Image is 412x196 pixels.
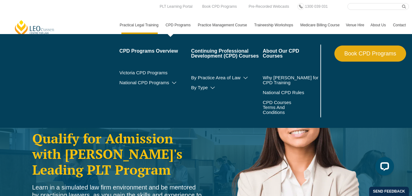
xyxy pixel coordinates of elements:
[162,16,195,34] a: CPD Programs
[263,90,319,95] a: National CPD Rules
[334,46,406,62] a: Book CPD Programs
[158,3,194,10] a: PLT Learning Portal
[263,100,303,115] a: CPD Courses Terms And Conditions
[263,49,319,59] a: About Our CPD Courses
[370,155,396,181] iframe: LiveChat chat widget
[120,70,191,75] a: Victoria CPD Programs
[390,16,409,34] a: Contact
[120,80,191,85] a: National CPD Programs
[14,20,55,37] a: [PERSON_NAME] Centre for Law
[120,49,191,54] a: CPD Programs Overview
[191,49,263,59] a: Continuing Professional Development (CPD) Courses
[201,3,238,10] a: Book CPD Programs
[32,131,203,177] h2: Qualify for Admission with [PERSON_NAME]'s Leading PLT Program
[343,16,367,34] a: Venue Hire
[297,16,343,34] a: Medicare Billing Course
[247,3,291,10] a: Pre-Recorded Webcasts
[305,4,328,9] span: 1300 039 031
[367,16,390,34] a: About Us
[117,16,163,34] a: Practical Legal Training
[263,75,319,85] a: Why [PERSON_NAME] for CPD Training
[303,3,329,10] a: 1300 039 031
[251,16,297,34] a: Traineeship Workshops
[195,16,251,34] a: Practice Management Course
[191,75,263,80] a: By Practice Area of Law
[191,85,263,90] a: By Type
